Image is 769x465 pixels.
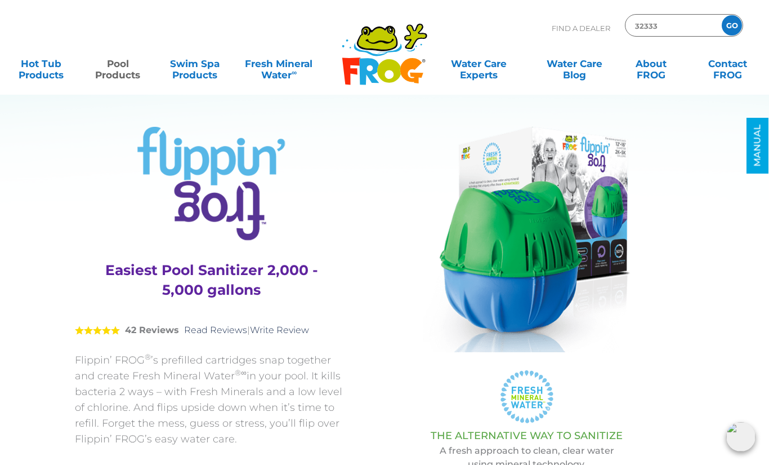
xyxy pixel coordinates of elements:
a: Write Review [250,325,309,335]
input: Zip Code Form [634,17,710,34]
img: openIcon [726,422,755,451]
a: PoolProducts [88,52,147,75]
sup: ®∞ [235,368,247,377]
img: Product Flippin Frog [423,127,631,352]
a: AboutFROG [622,52,681,75]
span: 5 [75,326,120,335]
a: Fresh MineralWater∞ [242,52,316,75]
sup: ∞ [292,68,297,77]
div: | [75,308,348,352]
h3: THE ALTERNATIVE WAY TO SANITIZE [376,430,677,441]
a: Hot TubProducts [11,52,71,75]
h3: Easiest Pool Sanitizer 2,000 - 5,000 gallons [89,260,334,300]
a: ContactFROG [698,52,758,75]
a: MANUAL [746,118,768,174]
a: Swim SpaProducts [165,52,225,75]
a: Water CareExperts [430,52,527,75]
img: Product Logo [137,127,285,241]
a: Water CareBlog [544,52,604,75]
a: Read Reviews [184,325,247,335]
input: GO [722,15,742,36]
sup: ® [145,352,151,361]
p: Find A Dealer [552,14,610,42]
strong: 42 Reviews [125,325,179,335]
p: Flippin’ FROG ’s prefilled cartridges snap together and create Fresh Mineral Water in your pool. ... [75,352,348,447]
